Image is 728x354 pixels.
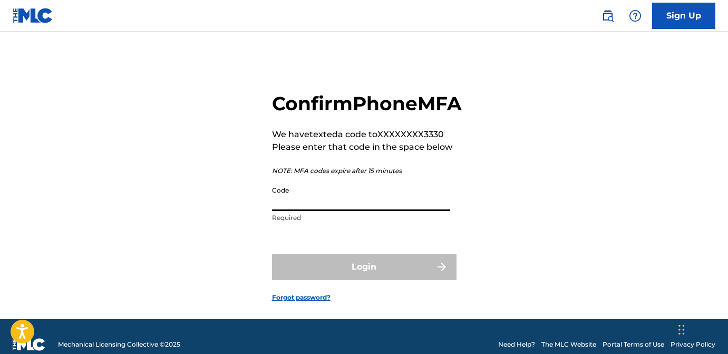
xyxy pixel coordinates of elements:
[675,303,728,354] iframe: Chat Widget
[13,8,53,23] img: MLC Logo
[272,166,462,176] p: NOTE: MFA codes expire after 15 minutes
[272,141,462,154] p: Please enter that code in the space below
[272,128,462,141] p: We have texted a code to XXXXXXXX3330
[541,340,596,349] a: The MLC Website
[272,92,462,116] h2: Confirm Phone MFA
[678,314,685,346] div: Drag
[272,213,450,223] p: Required
[13,338,45,351] img: logo
[272,293,331,302] a: Forgot password?
[625,5,646,26] div: Help
[652,3,715,29] a: Sign Up
[603,340,664,349] a: Portal Terms of Use
[58,340,180,349] span: Mechanical Licensing Collective © 2025
[601,9,614,22] img: search
[629,9,642,22] img: help
[671,340,715,349] a: Privacy Policy
[597,5,618,26] a: Public Search
[498,340,535,349] a: Need Help?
